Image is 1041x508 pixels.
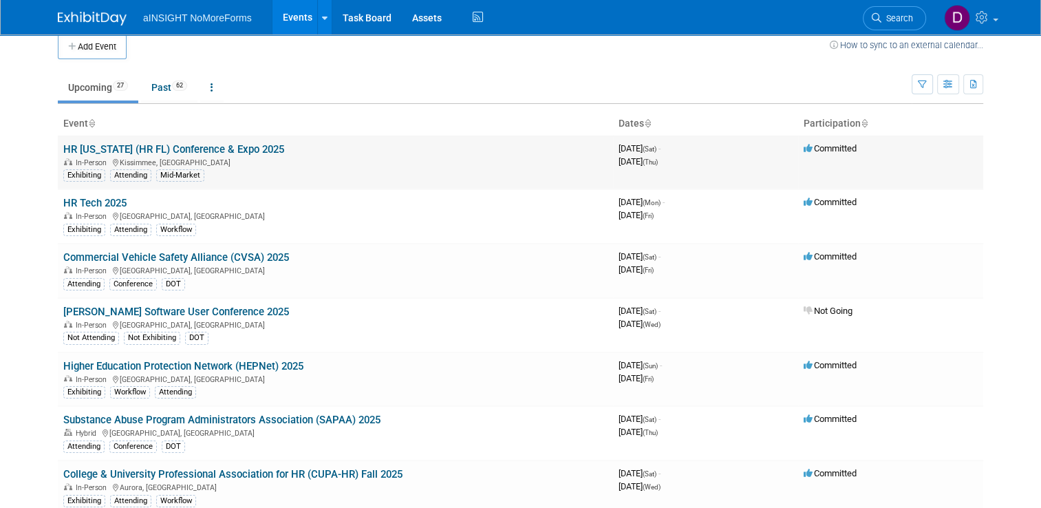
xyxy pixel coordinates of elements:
[63,224,105,236] div: Exhibiting
[76,158,111,167] span: In-Person
[619,481,661,491] span: [DATE]
[619,373,654,383] span: [DATE]
[109,441,157,453] div: Conference
[643,199,661,207] span: (Mon)
[944,5,970,31] img: Dae Kim
[619,197,665,207] span: [DATE]
[619,414,661,424] span: [DATE]
[804,306,852,316] span: Not Going
[643,321,661,328] span: (Wed)
[643,308,656,315] span: (Sat)
[804,414,857,424] span: Committed
[663,197,665,207] span: -
[643,429,658,436] span: (Thu)
[63,386,105,399] div: Exhibiting
[644,118,651,129] a: Sort by Start Date
[113,81,128,91] span: 27
[155,386,196,399] div: Attending
[63,306,289,318] a: [PERSON_NAME] Software User Conference 2025
[76,266,111,275] span: In-Person
[658,414,661,424] span: -
[63,414,380,426] a: Substance Abuse Program Administrators Association (SAPAA) 2025
[658,251,661,262] span: -
[63,278,105,290] div: Attending
[63,332,119,344] div: Not Attending
[658,143,661,154] span: -
[162,278,185,290] div: DOT
[110,495,151,507] div: Attending
[64,158,72,165] img: In-Person Event
[658,468,661,478] span: -
[185,332,208,344] div: DOT
[63,360,303,372] a: Higher Education Protection Network (HEPNet) 2025
[143,12,252,23] span: aINSIGHT NoMoreForms
[76,429,100,438] span: Hybrid
[643,158,658,166] span: (Thu)
[109,278,157,290] div: Conference
[58,12,127,25] img: ExhibitDay
[619,427,658,437] span: [DATE]
[76,375,111,384] span: In-Person
[798,112,983,136] th: Participation
[619,360,662,370] span: [DATE]
[63,468,403,480] a: College & University Professional Association for HR (CUPA-HR) Fall 2025
[863,6,926,30] a: Search
[110,386,150,399] div: Workflow
[619,264,654,275] span: [DATE]
[76,483,111,492] span: In-Person
[110,224,151,236] div: Attending
[64,266,72,273] img: In-Person Event
[804,197,857,207] span: Committed
[881,13,913,23] span: Search
[64,375,72,382] img: In-Person Event
[643,212,654,220] span: (Fri)
[613,112,798,136] th: Dates
[58,112,613,136] th: Event
[76,321,111,330] span: In-Person
[63,143,284,156] a: HR [US_STATE] (HR FL) Conference & Expo 2025
[619,306,661,316] span: [DATE]
[643,416,656,423] span: (Sat)
[64,212,72,219] img: In-Person Event
[88,118,95,129] a: Sort by Event Name
[76,212,111,221] span: In-Person
[162,441,185,453] div: DOT
[643,375,654,383] span: (Fri)
[861,118,868,129] a: Sort by Participation Type
[64,321,72,328] img: In-Person Event
[64,429,72,436] img: Hybrid Event
[619,210,654,220] span: [DATE]
[63,197,127,209] a: HR Tech 2025
[63,441,105,453] div: Attending
[124,332,180,344] div: Not Exhibiting
[63,427,608,438] div: [GEOGRAPHIC_DATA], [GEOGRAPHIC_DATA]
[63,156,608,167] div: Kissimmee, [GEOGRAPHIC_DATA]
[619,251,661,262] span: [DATE]
[58,34,127,59] button: Add Event
[658,306,661,316] span: -
[804,251,857,262] span: Committed
[643,266,654,274] span: (Fri)
[63,264,608,275] div: [GEOGRAPHIC_DATA], [GEOGRAPHIC_DATA]
[58,74,138,100] a: Upcoming27
[156,169,204,182] div: Mid-Market
[64,483,72,490] img: In-Person Event
[804,143,857,154] span: Committed
[156,224,196,236] div: Workflow
[804,360,857,370] span: Committed
[804,468,857,478] span: Committed
[619,143,661,154] span: [DATE]
[643,253,656,261] span: (Sat)
[172,81,187,91] span: 62
[660,360,662,370] span: -
[643,362,658,370] span: (Sun)
[63,495,105,507] div: Exhibiting
[110,169,151,182] div: Attending
[63,319,608,330] div: [GEOGRAPHIC_DATA], [GEOGRAPHIC_DATA]
[63,210,608,221] div: [GEOGRAPHIC_DATA], [GEOGRAPHIC_DATA]
[619,468,661,478] span: [DATE]
[63,251,289,264] a: Commercial Vehicle Safety Alliance (CVSA) 2025
[63,481,608,492] div: Aurora, [GEOGRAPHIC_DATA]
[643,145,656,153] span: (Sat)
[63,169,105,182] div: Exhibiting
